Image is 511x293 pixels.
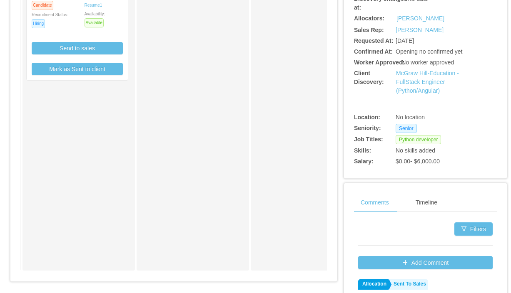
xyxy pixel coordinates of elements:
button: icon: filterFilters [454,222,493,236]
b: Job Titles: [354,136,383,143]
b: Requested At: [354,37,393,44]
button: icon: plusAdd Comment [358,256,493,269]
div: Timeline [409,193,444,212]
span: Recruitment Status: [32,12,68,26]
a: McGraw Hill-Education - FullStack Engineer (Python/Angular) [396,70,459,94]
span: Senior [396,124,417,133]
span: Candidate [32,1,53,10]
b: Sales Rep: [354,27,384,33]
span: Opening no confirmed yet [396,48,462,55]
div: No location [396,113,467,122]
span: $0.00 - $6,000.00 [396,158,440,165]
b: Worker Approved: [354,59,404,66]
span: [DATE] [396,37,414,44]
button: Mark as Sent to client [32,63,123,75]
a: Allocation [358,279,389,290]
b: Location: [354,114,380,121]
div: Comments [354,193,396,212]
b: Client Discovery: [354,70,384,85]
b: Allocators: [354,15,384,22]
a: [PERSON_NAME] [396,14,444,23]
span: Python developer [396,135,441,144]
a: [PERSON_NAME] [396,27,444,33]
span: Available [85,18,104,27]
span: No worker approved [401,59,454,66]
button: Send to sales [32,42,123,54]
b: Skills: [354,147,371,154]
span: Availability: [85,12,107,25]
b: Confirmed At: [354,48,393,55]
a: Resume1 [85,2,102,8]
b: Seniority: [354,125,381,131]
b: Salary: [354,158,374,165]
span: Hiring [32,19,45,28]
span: No skills added [396,147,435,154]
a: Sent To Sales [389,279,428,290]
